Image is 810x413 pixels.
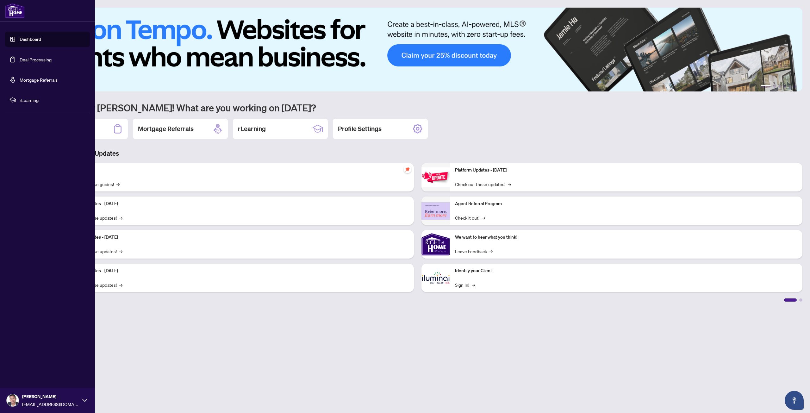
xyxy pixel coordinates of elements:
h2: Mortgage Referrals [138,124,194,133]
img: Slide 0 [33,8,802,91]
button: 2 [773,85,776,88]
span: → [116,181,120,188]
span: [PERSON_NAME] [22,393,79,400]
span: → [482,214,485,221]
a: Dashboard [20,36,41,42]
button: 5 [788,85,791,88]
p: Self-Help [66,167,409,174]
img: Agent Referral Program [421,202,450,220]
p: Platform Updates - [DATE] [455,167,797,174]
img: We want to hear what you think! [421,230,450,259]
button: Open asap [785,391,804,410]
a: Sign In!→ [455,281,475,288]
p: Platform Updates - [DATE] [66,234,409,241]
button: 4 [783,85,786,88]
img: Platform Updates - June 23, 2025 [421,167,450,187]
img: logo [5,3,25,18]
h2: rLearning [238,124,266,133]
h1: Welcome back [PERSON_NAME]! What are you working on [DATE]? [33,102,802,114]
span: → [119,214,122,221]
p: Platform Updates - [DATE] [66,267,409,274]
h2: Profile Settings [338,124,382,133]
button: 3 [778,85,781,88]
span: pushpin [404,166,411,173]
a: Deal Processing [20,57,52,62]
button: 6 [794,85,796,88]
p: Identify your Client [455,267,797,274]
span: → [472,281,475,288]
span: → [119,248,122,255]
span: [EMAIL_ADDRESS][DOMAIN_NAME] [22,401,79,408]
h3: Brokerage & Industry Updates [33,149,802,158]
img: Identify your Client [421,264,450,292]
p: Agent Referral Program [455,200,797,207]
span: → [119,281,122,288]
p: We want to hear what you think! [455,234,797,241]
a: Mortgage Referrals [20,77,58,83]
span: → [489,248,493,255]
button: 1 [761,85,771,88]
img: Profile Icon [7,394,19,406]
a: Check out these updates!→ [455,181,511,188]
a: Leave Feedback→ [455,248,493,255]
span: rLearning [20,97,85,103]
a: Check it out!→ [455,214,485,221]
span: → [508,181,511,188]
p: Platform Updates - [DATE] [66,200,409,207]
